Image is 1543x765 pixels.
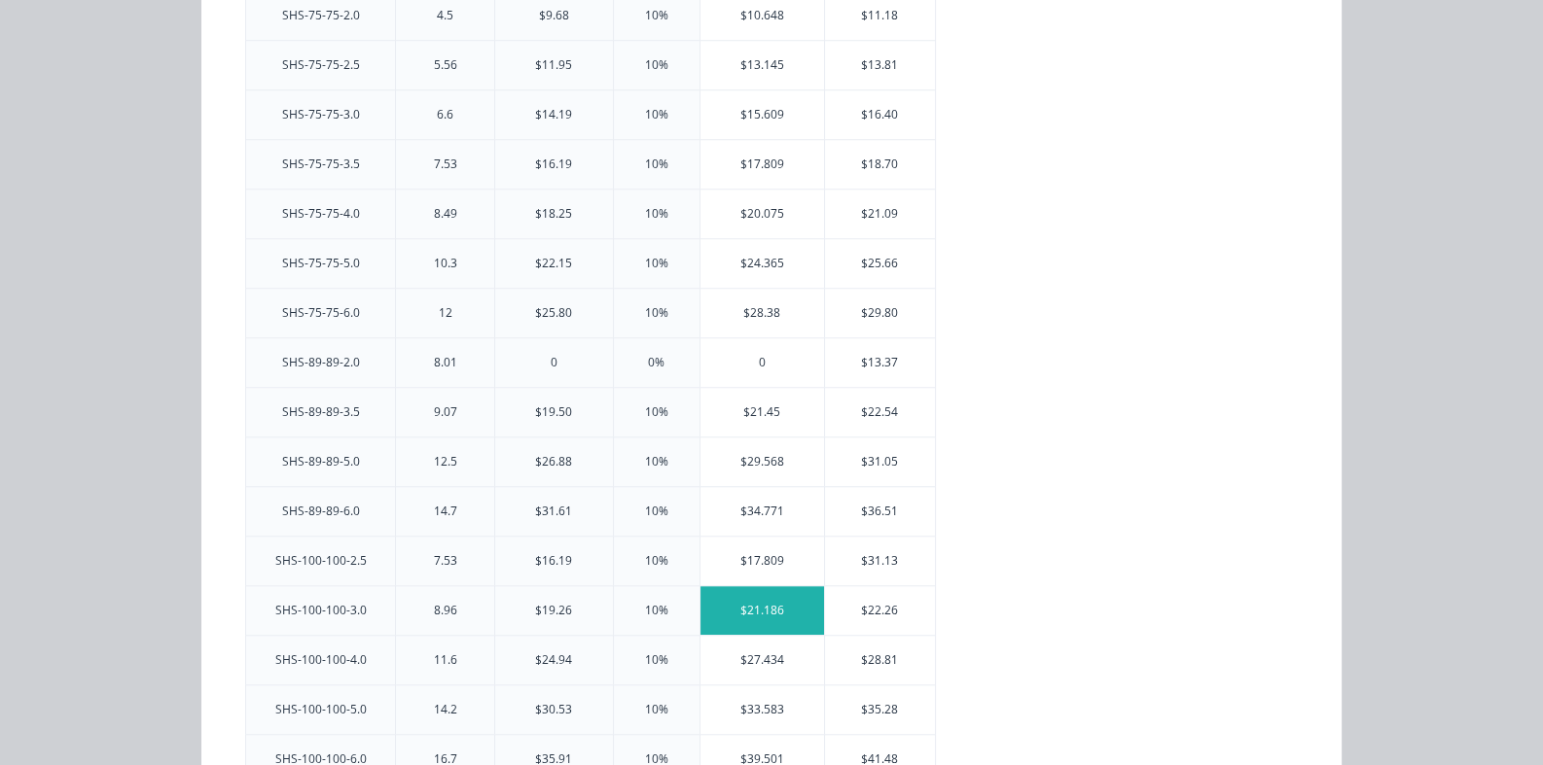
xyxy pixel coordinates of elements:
div: $22.15 [535,255,572,272]
div: 10% [645,602,668,619]
div: SHS-100-100-5.0 [275,701,367,718]
div: 11.6 [434,651,457,669]
div: $16.19 [535,156,572,173]
div: SHS-75-75-2.0 [282,7,360,24]
div: $21.186 [700,586,824,635]
div: $16.19 [535,552,572,570]
div: 10% [645,701,668,718]
div: SHS-75-75-3.0 [282,106,360,123]
div: $25.66 [825,239,935,288]
div: SHS-89-89-6.0 [282,503,360,520]
div: $36.51 [825,487,935,536]
div: $17.809 [700,537,824,585]
div: 14.7 [434,503,457,520]
div: SHS-100-100-3.0 [275,602,367,619]
div: 0 [700,338,824,387]
div: $31.13 [825,537,935,585]
div: 10% [645,552,668,570]
div: $28.81 [825,636,935,684]
div: $9.68 [539,7,569,24]
div: SHS-75-75-4.0 [282,205,360,223]
div: 7.53 [434,156,457,173]
div: 8.49 [434,205,457,223]
div: $35.28 [825,685,935,734]
div: $33.583 [700,685,824,734]
div: $28.38 [700,289,824,337]
div: SHS-89-89-5.0 [282,453,360,470]
div: $26.88 [535,453,572,470]
div: $22.54 [825,388,935,436]
div: 4.5 [437,7,453,24]
div: SHS-75-75-6.0 [282,304,360,322]
div: 8.96 [434,602,457,619]
div: 10% [645,453,668,470]
div: 14.2 [434,701,457,718]
div: 7.53 [434,552,457,570]
div: $16.40 [825,90,935,139]
div: $17.809 [700,140,824,189]
div: 10% [645,156,668,173]
div: $22.26 [825,586,935,635]
div: SHS-75-75-5.0 [282,255,360,272]
div: SHS-89-89-2.0 [282,354,360,371]
div: 10% [645,304,668,322]
div: $13.81 [825,41,935,89]
div: $21.09 [825,190,935,238]
div: $24.365 [700,239,824,288]
div: $30.53 [535,701,572,718]
div: $13.37 [825,338,935,387]
div: 10% [645,403,668,421]
div: 12 [439,304,452,322]
div: SHS-100-100-4.0 [275,651,367,669]
div: SHS-75-75-2.5 [282,56,360,74]
div: 10% [645,106,668,123]
div: $14.19 [535,106,572,123]
div: $29.80 [825,289,935,337]
div: $19.26 [535,602,572,619]
div: $31.05 [825,437,935,486]
div: 9.07 [434,403,457,421]
div: SHS-75-75-3.5 [282,156,360,173]
div: $15.609 [700,90,824,139]
div: 12.5 [434,453,457,470]
div: 5.56 [434,56,457,74]
div: $25.80 [535,304,572,322]
div: $21.45 [700,388,824,436]
div: 0% [648,354,664,371]
div: 10% [645,205,668,223]
div: $18.25 [535,205,572,223]
div: $18.70 [825,140,935,189]
div: 0 [551,354,557,371]
div: SHS-100-100-2.5 [275,552,367,570]
div: 10% [645,503,668,520]
div: $19.50 [535,403,572,421]
div: 10% [645,651,668,669]
div: 10% [645,255,668,272]
div: 10% [645,7,668,24]
div: $27.434 [700,636,824,684]
div: 8.01 [434,354,457,371]
div: 10.3 [434,255,457,272]
div: $13.145 [700,41,824,89]
div: $20.075 [700,190,824,238]
div: 10% [645,56,668,74]
div: $29.568 [700,437,824,486]
div: $34.771 [700,487,824,536]
div: SHS-89-89-3.5 [282,403,360,421]
div: $31.61 [535,503,572,520]
div: $24.94 [535,651,572,669]
div: 6.6 [437,106,453,123]
div: $11.95 [535,56,572,74]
